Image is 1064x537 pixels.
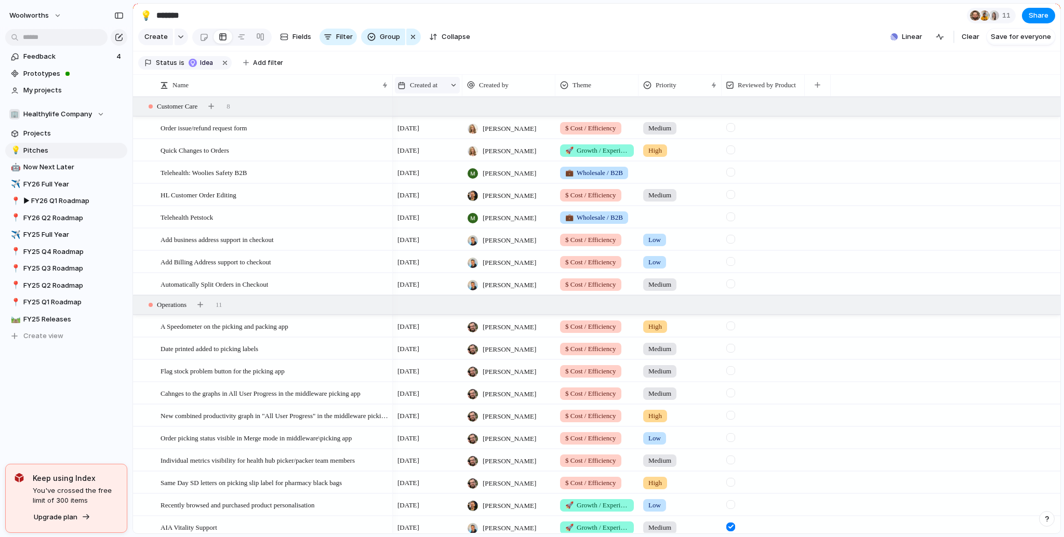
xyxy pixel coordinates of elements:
[565,478,616,488] span: $ Cost / Efficiency
[648,411,662,421] span: High
[656,80,676,90] span: Priority
[185,57,218,69] button: Idea
[23,109,92,119] span: Healthylife Company
[648,145,662,156] span: High
[565,145,629,156] span: Growth / Experience
[172,80,189,90] span: Name
[648,455,671,466] span: Medium
[886,29,926,45] button: Linear
[5,294,127,310] div: 📍FY25 Q1 Roadmap
[1029,10,1048,21] span: Share
[483,213,536,223] span: [PERSON_NAME]
[565,321,616,332] span: $ Cost / Efficiency
[565,169,574,177] span: 💼
[5,193,127,209] div: 📍▶︎ FY26 Q1 Roadmap
[33,486,118,506] span: You've crossed the free limit of 300 items
[23,51,113,62] span: Feedback
[573,80,591,90] span: Theme
[5,177,127,192] a: ✈️FY26 Full Year
[23,247,124,257] span: FY25 Q4 Roadmap
[253,58,283,68] span: Add filter
[397,190,419,200] span: [DATE]
[565,455,616,466] span: $ Cost / Efficiency
[237,56,289,70] button: Add filter
[23,280,124,291] span: FY25 Q2 Roadmap
[397,478,419,488] span: [DATE]
[5,328,127,344] button: Create view
[397,257,419,267] span: [DATE]
[11,313,18,325] div: 🛤️
[9,145,20,156] button: 💡
[565,433,616,444] span: $ Cost / Efficiency
[565,522,629,533] span: Growth / Experience
[565,366,616,377] span: $ Cost / Efficiency
[11,279,18,291] div: 📍
[177,57,187,69] button: is
[5,312,127,327] a: 🛤️FY25 Releases
[648,123,671,133] span: Medium
[483,146,536,156] span: [PERSON_NAME]
[140,8,152,22] div: 💡
[11,246,18,258] div: 📍
[5,278,127,293] a: 📍FY25 Q2 Roadmap
[5,227,127,243] a: ✈️FY25 Full Year
[380,32,400,42] span: Group
[397,235,419,245] span: [DATE]
[23,128,124,139] span: Projects
[397,279,419,290] span: [DATE]
[483,434,536,444] span: [PERSON_NAME]
[648,366,671,377] span: Medium
[161,499,314,511] span: Recently browsed and purchased product personalisation
[565,388,616,399] span: $ Cost / Efficiency
[34,512,77,522] span: Upgrade plan
[23,196,124,206] span: ▶︎ FY26 Q1 Roadmap
[5,210,127,226] a: 📍FY26 Q2 Roadmap
[156,58,177,68] span: Status
[5,159,127,175] div: 🤖Now Next Later
[483,258,536,268] span: [PERSON_NAME]
[138,7,154,24] button: 💡
[216,300,222,310] span: 11
[161,320,288,332] span: A Speedometer on the picking and packing app
[23,69,124,79] span: Prototypes
[161,166,247,178] span: Telehealth: Woolies Safety B2B
[565,235,616,245] span: $ Cost / Efficiency
[565,168,623,178] span: Wholesale / B2B
[11,297,18,308] div: 📍
[648,500,661,511] span: Low
[23,179,124,190] span: FY26 Full Year
[648,478,662,488] span: High
[565,213,574,221] span: 💼
[292,32,311,42] span: Fields
[738,80,796,90] span: Reviewed by Product
[200,58,215,68] span: Idea
[9,162,20,172] button: 🤖
[565,501,574,509] span: 🚀
[5,261,127,276] div: 📍FY25 Q3 Roadmap
[565,123,616,133] span: $ Cost / Efficiency
[161,122,247,133] span: Order issue/refund request form
[276,29,315,45] button: Fields
[5,143,127,158] a: 💡Pitches
[5,83,127,98] a: My projects
[565,523,574,531] span: 🚀
[397,500,419,511] span: [DATE]
[565,212,623,223] span: Wholesale / B2B
[991,32,1051,42] span: Save for everyone
[9,196,20,206] button: 📍
[565,500,629,511] span: Growth / Experience
[5,244,127,260] div: 📍FY25 Q4 Roadmap
[565,411,616,421] span: $ Cost / Efficiency
[397,145,419,156] span: [DATE]
[23,331,63,341] span: Create view
[227,101,230,112] span: 8
[648,522,671,533] span: Medium
[648,257,661,267] span: Low
[483,235,536,246] span: [PERSON_NAME]
[161,454,355,466] span: Individual metrics visibility for health hub picker/packer team members
[161,432,352,444] span: Order picking status visible in Merge mode in middleware\picking app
